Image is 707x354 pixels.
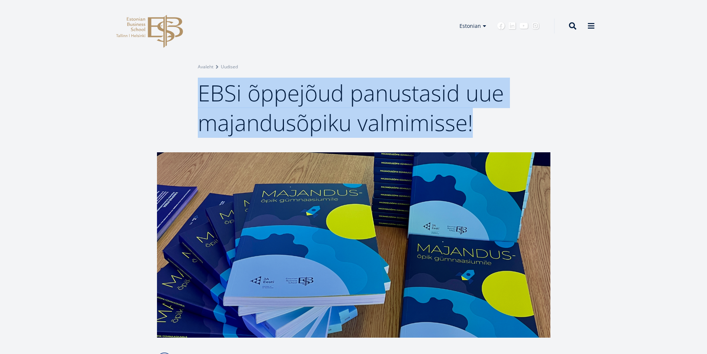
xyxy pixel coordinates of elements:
a: Youtube [520,22,528,30]
a: Avaleht [198,63,213,71]
a: Uudised [221,63,238,71]
a: Linkedin [508,22,516,30]
span: EBSi õppejõud panustasid uue majandusõpiku valmimisse! [198,78,504,138]
a: Facebook [497,22,505,30]
img: Majandusõpik [157,152,550,338]
a: Instagram [532,22,539,30]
